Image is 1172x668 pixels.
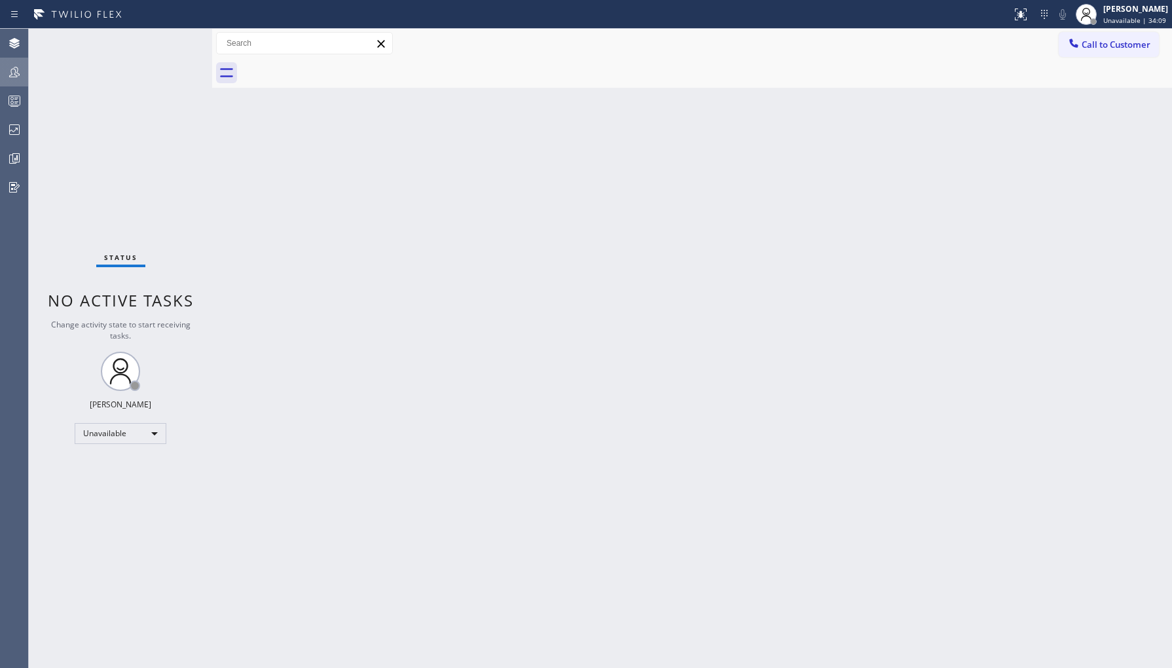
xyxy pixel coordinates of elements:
[1082,39,1150,50] span: Call to Customer
[90,399,151,410] div: [PERSON_NAME]
[1053,5,1072,24] button: Mute
[1059,32,1159,57] button: Call to Customer
[48,289,194,311] span: No active tasks
[51,319,191,341] span: Change activity state to start receiving tasks.
[1103,16,1166,25] span: Unavailable | 34:09
[217,33,392,54] input: Search
[75,423,166,444] div: Unavailable
[104,253,137,262] span: Status
[1103,3,1168,14] div: [PERSON_NAME]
